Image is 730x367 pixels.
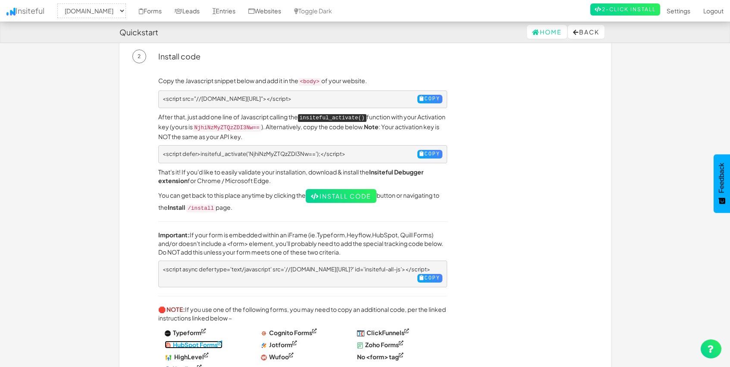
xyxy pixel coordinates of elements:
a: Home [527,25,567,39]
span: <script async defer type='text/javascript' src='//[DOMAIN_NAME][URL]?' id='insiteful-all-js'></sc... [163,266,430,273]
span: Feedback [718,163,726,193]
a: HubSpot [372,231,398,239]
a: Zoho Forms [357,341,404,348]
p: You can get back to this place anytime by clicking the button or navigating to the page. [158,189,447,213]
p: After that, just add one line of Javascript calling the function with your Activation key (yours ... [158,112,447,141]
a: ClickFunnels [357,329,409,336]
button: Copy [417,150,442,159]
p: If your form is embedded within an iFrame (ie. , , , Quill Forms) and/or doesn't include a <form>... [158,230,447,256]
strong: No <form> tag [357,353,399,361]
strong: HubSpot Forms [173,341,218,348]
a: Typeform [165,329,206,336]
p: Copy the Javascript snippet below and add it in the of your website. [158,76,447,86]
a: Install [168,203,185,211]
img: Z [165,342,171,348]
a: Jotform [261,341,297,348]
a: Wufoo [261,353,294,361]
p: That's it! If you'd like to easily validate your installation, download & install the for Chrome ... [158,168,447,185]
button: Copy [417,95,442,103]
span: 2 [132,50,146,63]
strong: Wufoo [269,353,289,361]
h4: Quickstart [119,28,158,37]
a: Typeform [317,231,345,239]
img: XiAAAAAAAAAAAAAAAAAAAAAAAAAAAAAAAAAAAAAAAAAAAAAAAAAAAAAAAAAAAAAAAIB35D9KrFiBXzqGhgAAAABJRU5ErkJggg== [165,330,171,336]
p: If you use one of the following forms, you may need to copy an additional code, per the linked in... [158,305,447,322]
strong: Zoho Forms [365,341,399,348]
img: 79z+orbB7DufOPAAAAABJRU5ErkJggg== [357,330,364,336]
code: <body> [298,78,321,86]
code: /install [186,205,216,212]
a: No <form> tag [357,353,404,361]
strong: Jotform [269,341,292,348]
a: Insiteful Debugger extension [158,168,423,184]
a: HighLevel [165,353,209,361]
span: <script defer>insiteful_activate('NjhiNzMyZTQzZDI3Nw==');</script> [163,150,345,157]
img: o6Mj6xhs23sAAAAASUVORK5CYII= [261,342,267,348]
a: Install Code [306,189,376,203]
b: Note [364,123,379,131]
a: 2-Click Install [590,3,660,16]
strong: Typeform [173,329,201,336]
strong: HighLevel [174,353,204,361]
a: Install code [158,51,201,61]
strong: 🛑 NOTE: [158,305,185,313]
img: U8idtWpaKY2+ORPHVql5pQEDWNhgaGm4YdkUbrL+jWclQefM8+7FLRsGs6DJ2N0wdy5G9AqVWajYbgW7j+JiKUpMuDc4TxAw1... [357,342,363,348]
kbd: insiteful_activate() [298,114,367,122]
span: <script src="//[DOMAIN_NAME][URL]"></script> [163,95,291,102]
b: Important: [158,231,190,239]
button: Copy [417,274,442,283]
img: 4PZeqjtP8MVz1tdhwd9VTVN4U7hyg3DMAzDMAzDMAzDMAzDMAzDMAzDML74B3OcR2494FplAAAAAElFTkSuQmCC [261,330,267,336]
code: NjhiNzMyZTQzZDI3Nw== [193,124,261,132]
a: HubSpot Forms [165,341,222,348]
img: D4AAAAldEVYdGRhdGU6bW9kaWZ5ADIwMjAtMDEtMjVUMjM6MzI6MjgrMDA6MDC0P0SCAAAAAElFTkSuQmCC [165,355,172,361]
strong: ClickFunnels [367,329,404,336]
a: Cognito Forms [261,329,317,336]
strong: Cognito Forms [269,329,312,336]
button: Back [568,25,605,39]
img: icon.png [6,8,16,16]
img: w+GLbPZOKCQIQAAACV0RVh0ZGF0ZTpjcmVhdGUAMjAyMS0wNS0yOFQwNTowNDowNyswMDowMFNyrecAAAAldEVYdGRhdGU6bW... [261,355,267,361]
a: Heyflow [347,231,370,239]
button: Feedback - Show survey [714,154,730,213]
